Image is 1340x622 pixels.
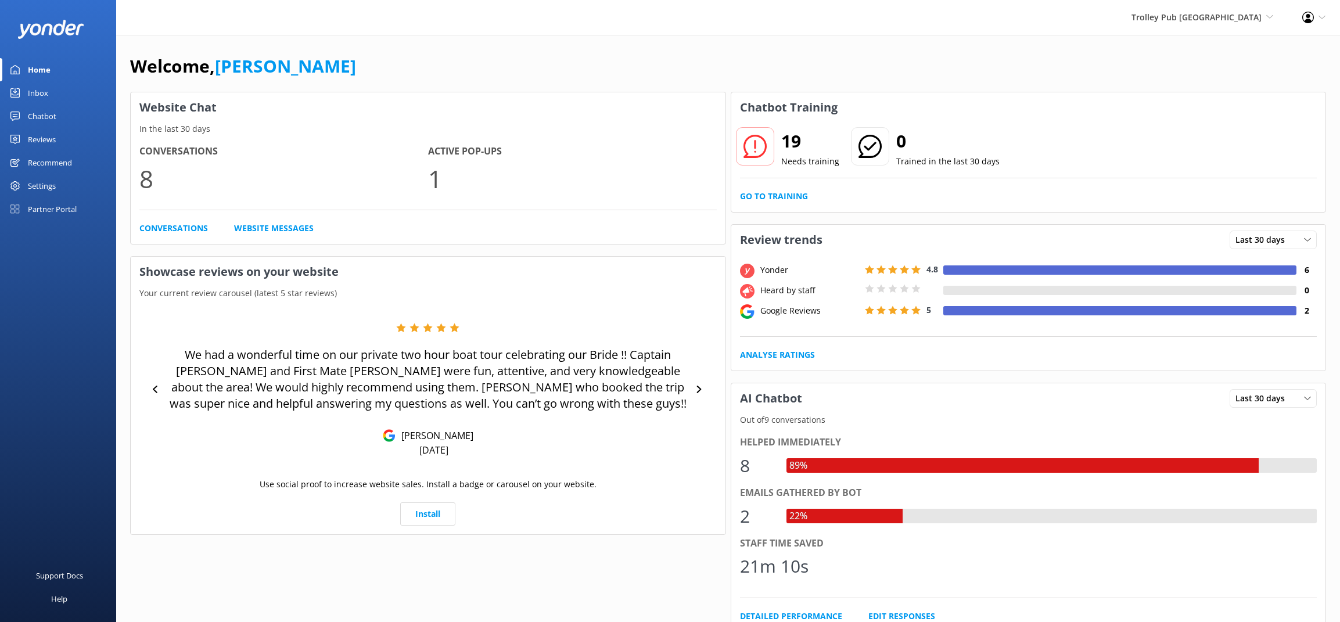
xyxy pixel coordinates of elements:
[131,92,725,123] h3: Website Chat
[36,564,83,587] div: Support Docs
[215,54,356,78] a: [PERSON_NAME]
[740,486,1317,501] div: Emails gathered by bot
[740,536,1317,551] div: Staff time saved
[731,383,811,414] h3: AI Chatbot
[28,151,72,174] div: Recommend
[896,127,1000,155] h2: 0
[419,444,448,456] p: [DATE]
[28,174,56,197] div: Settings
[757,284,862,297] div: Heard by staff
[139,222,208,235] a: Conversations
[130,52,356,80] h1: Welcome,
[757,264,862,276] div: Yonder
[400,502,455,526] a: Install
[28,128,56,151] div: Reviews
[139,144,428,159] h4: Conversations
[740,552,809,580] div: 21m 10s
[1235,233,1292,246] span: Last 30 days
[1296,264,1317,276] h4: 6
[168,347,688,412] p: We had a wonderful time on our private two hour boat tour celebrating our Bride !! Captain [PERSO...
[139,159,428,198] p: 8
[28,197,77,221] div: Partner Portal
[51,587,67,610] div: Help
[781,127,839,155] h2: 19
[786,509,810,524] div: 22%
[926,264,938,275] span: 4.8
[1296,304,1317,317] h4: 2
[396,429,473,442] p: [PERSON_NAME]
[926,304,931,315] span: 5
[740,348,815,361] a: Analyse Ratings
[131,287,725,300] p: Your current review carousel (latest 5 star reviews)
[383,429,396,442] img: Google Reviews
[740,452,775,480] div: 8
[740,502,775,530] div: 2
[781,155,839,168] p: Needs training
[731,92,846,123] h3: Chatbot Training
[428,144,717,159] h4: Active Pop-ups
[28,105,56,128] div: Chatbot
[731,414,1326,426] p: Out of 9 conversations
[260,478,597,491] p: Use social proof to increase website sales. Install a badge or carousel on your website.
[1131,12,1262,23] span: Trolley Pub [GEOGRAPHIC_DATA]
[17,20,84,39] img: yonder-white-logo.png
[740,435,1317,450] div: Helped immediately
[131,257,725,287] h3: Showcase reviews on your website
[786,458,810,473] div: 89%
[757,304,862,317] div: Google Reviews
[131,123,725,135] p: In the last 30 days
[1296,284,1317,297] h4: 0
[28,81,48,105] div: Inbox
[1235,392,1292,405] span: Last 30 days
[740,190,808,203] a: Go to Training
[234,222,314,235] a: Website Messages
[896,155,1000,168] p: Trained in the last 30 days
[28,58,51,81] div: Home
[731,225,831,255] h3: Review trends
[428,159,717,198] p: 1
